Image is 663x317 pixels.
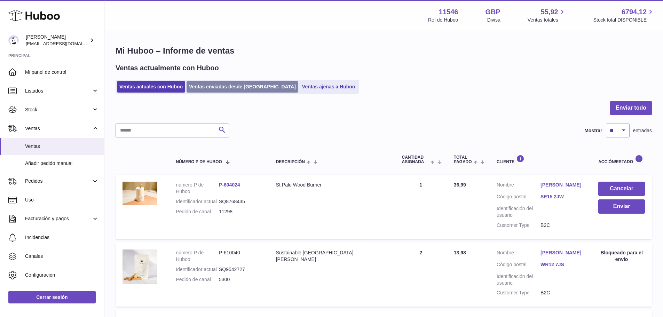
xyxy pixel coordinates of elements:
dt: Nombre [497,182,540,190]
span: Añadir pedido manual [25,160,99,167]
dd: P-610040 [219,249,262,263]
td: 2 [395,243,447,307]
dd: 11298 [219,208,262,215]
dt: Código postal [497,193,540,202]
dt: Identificación del usuario [497,273,540,286]
span: Ventas totales [528,17,566,23]
button: Enviar todo [610,101,652,115]
span: [EMAIL_ADDRESS][DOMAIN_NAME] [26,41,102,46]
a: Ventas actuales con Huboo [117,81,185,93]
dt: Customer Type [497,290,540,296]
button: Enviar [598,199,645,214]
span: Cantidad ASIGNADA [402,155,429,164]
span: Configuración [25,272,99,278]
h1: Mi Huboo – Informe de ventas [116,45,652,56]
a: 55,92 Ventas totales [528,7,566,23]
span: Listados [25,88,92,94]
img: internalAdmin-11546@internal.huboo.com [8,35,19,46]
dt: Código postal [497,261,540,270]
dt: Pedido de canal [176,276,219,283]
dd: B2C [540,290,584,296]
img: scond-2.jpg [123,182,157,205]
div: [PERSON_NAME] [26,34,88,47]
a: Cerrar sesión [8,291,96,303]
span: Mi panel de control [25,69,99,76]
div: Bloqueado para el envío [598,249,645,263]
span: Uso [25,197,99,203]
strong: GBP [485,7,500,17]
a: P-604024 [219,182,240,188]
strong: 11546 [439,7,458,17]
span: entradas [633,127,652,134]
span: Canales [25,253,99,260]
dt: Customer Type [497,222,540,229]
span: Stock [25,106,92,113]
span: Total pagado [454,155,472,164]
dt: número P de Huboo [176,249,219,263]
a: [PERSON_NAME] [540,249,584,256]
dt: Identificador actual [176,266,219,273]
span: 6794,12 [622,7,647,17]
span: Stock total DISPONIBLE [593,17,655,23]
a: 6794,12 Stock total DISPONIBLE [593,7,655,23]
div: St Palo Wood Burner [276,182,388,188]
span: Facturación y pagos [25,215,92,222]
a: [PERSON_NAME] [540,182,584,188]
label: Mostrar [584,127,602,134]
div: Cliente [497,155,584,164]
dt: número P de Huboo [176,182,219,195]
dd: SQ8768435 [219,198,262,205]
span: Pedidos [25,178,92,184]
dt: Identificación del usuario [497,205,540,219]
span: Ventas [25,125,92,132]
dd: B2C [540,222,584,229]
span: Ventas [25,143,99,150]
td: 1 [395,175,447,239]
span: 13,98 [454,250,466,255]
span: 55,92 [541,7,558,17]
a: Ventas enviadas desde [GEOGRAPHIC_DATA] [187,81,298,93]
img: 1669906436.jpeg [123,249,157,284]
dt: Pedido de canal [176,208,219,215]
div: Divisa [487,17,500,23]
span: 36,99 [454,182,466,188]
a: Ventas ajenas a Huboo [300,81,358,93]
div: Ref de Huboo [428,17,458,23]
span: Incidencias [25,234,99,241]
div: Sustainable [GEOGRAPHIC_DATA][PERSON_NAME] [276,249,388,263]
h2: Ventas actualmente con Huboo [116,63,219,73]
button: Cancelar [598,182,645,196]
dt: Nombre [497,249,540,258]
dd: 5300 [219,276,262,283]
dt: Identificador actual [176,198,219,205]
a: SE15 2JW [540,193,584,200]
span: Descripción [276,160,305,164]
span: número P de Huboo [176,160,222,164]
div: Acción/Estado [598,155,645,164]
dd: SQ9542727 [219,266,262,273]
a: WR12 7JS [540,261,584,268]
